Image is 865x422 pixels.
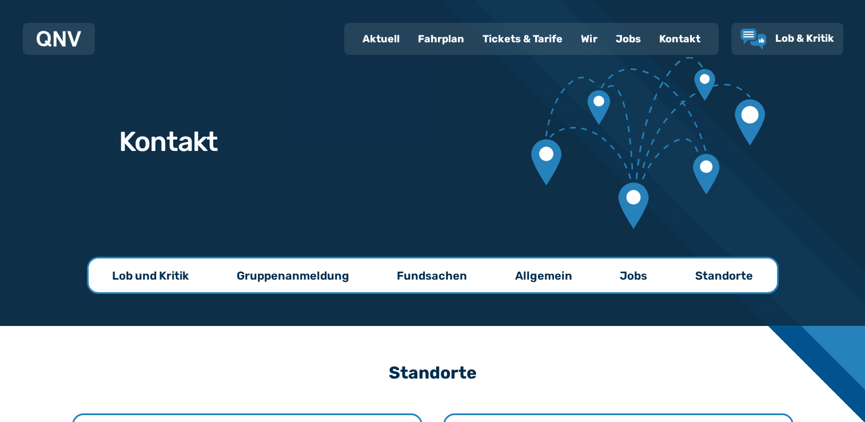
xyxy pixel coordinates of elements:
p: Jobs [620,268,647,284]
a: Standorte [672,258,776,292]
a: Wir [572,24,607,54]
h3: Standorte [72,353,794,393]
p: Allgemein [515,268,572,284]
span: Lob & Kritik [775,32,834,45]
a: Tickets & Tarife [473,24,572,54]
a: Gruppenanmeldung [214,258,372,292]
img: QNV Logo [37,31,81,47]
a: Jobs [597,258,670,292]
a: Jobs [607,24,650,54]
h1: Kontakt [119,128,218,156]
img: Verbundene Kartenmarkierungen [531,57,764,229]
p: Lob und Kritik [112,268,189,284]
p: Gruppenanmeldung [237,268,349,284]
a: Fahrplan [409,24,473,54]
a: Lob und Kritik [89,258,212,292]
a: QNV Logo [37,27,81,50]
p: Fundsachen [397,268,467,284]
a: Lob & Kritik [740,29,834,49]
a: Fundsachen [374,258,490,292]
a: Kontakt [650,24,709,54]
a: Allgemein [492,258,595,292]
p: Standorte [695,268,753,284]
a: Aktuell [353,24,409,54]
